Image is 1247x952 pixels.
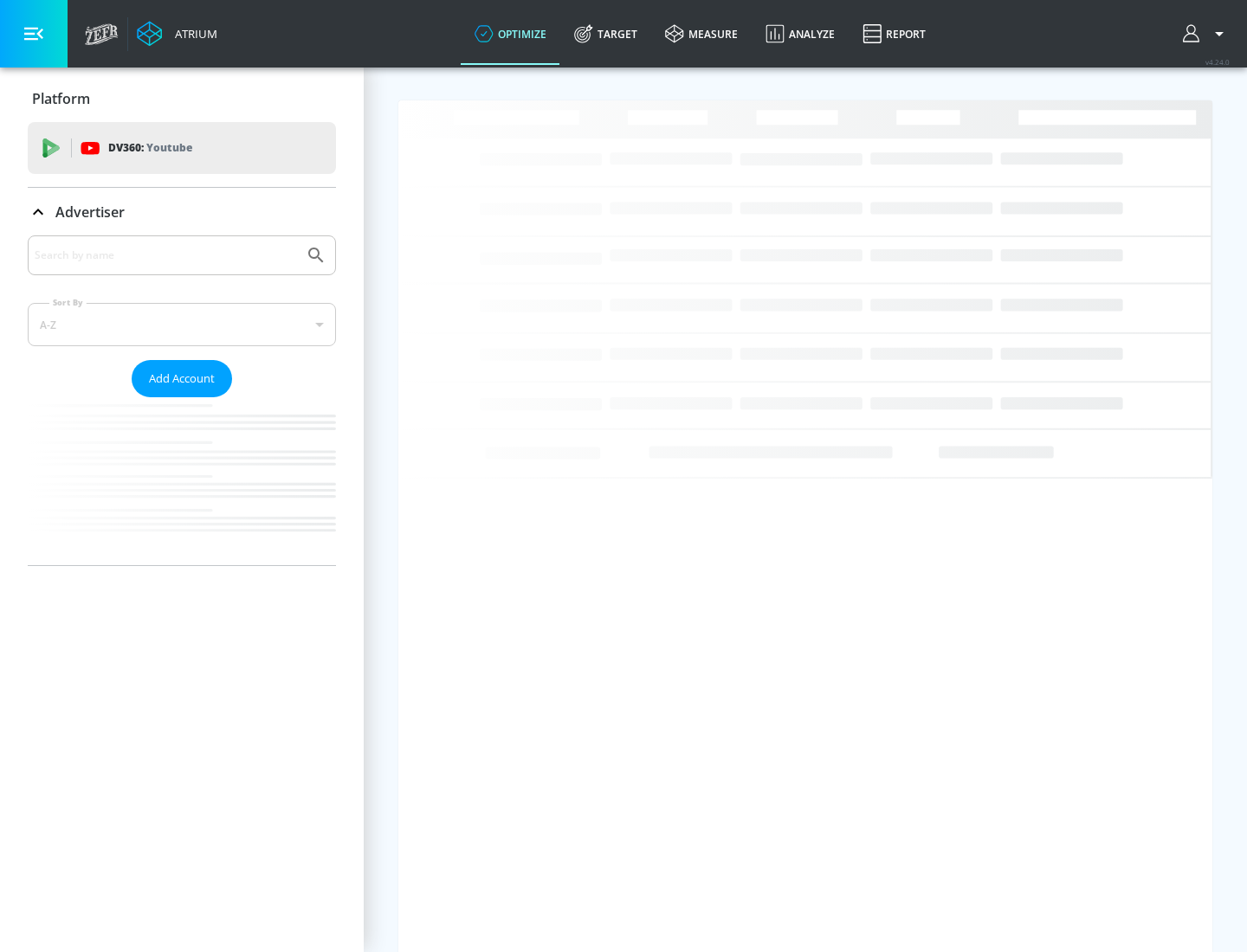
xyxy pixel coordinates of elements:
p: Platform [32,89,90,108]
input: Search by name [35,244,297,267]
div: Atrium [168,26,217,42]
button: Add Account [132,360,232,397]
div: Platform [28,74,336,123]
div: Advertiser [28,188,336,236]
a: measure [651,3,752,65]
div: DV360: Youtube [28,122,336,174]
nav: list of Advertiser [28,397,336,565]
div: Advertiser [28,235,336,565]
p: Advertiser [55,203,125,222]
p: DV360: [108,138,192,158]
a: Analyze [752,3,849,65]
span: v 4.24.0 [1205,57,1230,67]
div: A-Z [28,303,336,346]
label: Sort By [49,297,87,308]
span: Add Account [149,369,215,389]
a: optimize [461,3,560,65]
a: Report [849,3,940,65]
a: Atrium [137,21,217,47]
p: Youtube [146,138,192,157]
a: Target [560,3,651,65]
